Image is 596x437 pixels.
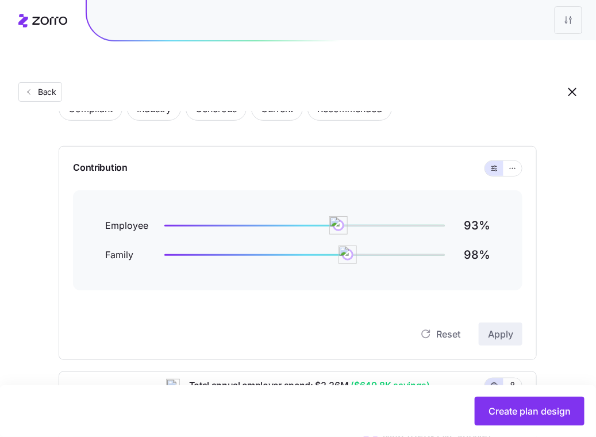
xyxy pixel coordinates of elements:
[489,404,571,418] span: Create plan design
[33,86,56,98] span: Back
[339,246,357,264] img: ai-icon.png
[411,323,470,346] button: Reset
[349,378,430,393] span: ($649.8K savings)
[488,327,513,341] span: Apply
[180,378,430,393] span: Total annual employer spend: $2.26M
[475,397,585,425] button: Create plan design
[329,216,348,235] img: ai-icon.png
[18,82,62,102] button: Back
[436,327,460,341] span: Reset
[105,218,151,233] span: Employee
[458,218,490,233] h2: 93 %
[105,248,151,262] span: Family
[166,379,180,393] img: ai-icon.png
[458,247,490,263] h2: 98 %
[479,323,522,346] button: Apply
[73,160,127,177] span: Contribution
